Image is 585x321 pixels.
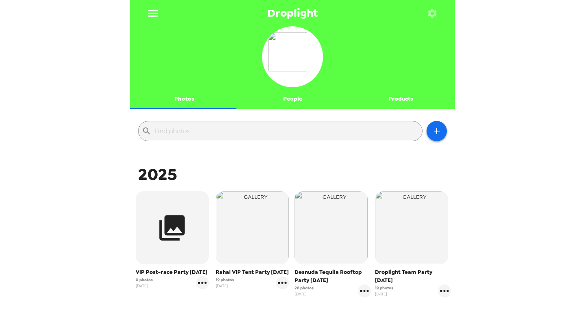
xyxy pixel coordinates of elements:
[375,285,393,291] span: 19 photos
[136,268,209,276] span: VIP Post-race Party [DATE]
[238,89,347,109] button: People
[295,191,368,264] img: gallery
[216,268,289,276] span: Rahal VIP Tent Party [DATE]
[375,291,393,297] span: [DATE]
[295,285,314,291] span: 28 photos
[216,191,289,264] img: gallery
[216,283,234,289] span: [DATE]
[375,268,451,284] span: Droplight Team Party [DATE]
[276,276,289,289] button: gallery menu
[155,125,419,138] input: Find photos
[295,291,314,297] span: [DATE]
[438,284,451,297] button: gallery menu
[196,276,209,289] button: gallery menu
[358,284,371,297] button: gallery menu
[268,32,317,81] img: org logo
[136,283,153,289] span: [DATE]
[295,268,371,284] span: Desnuda Tequila Rooftop Party [DATE]
[130,89,238,109] button: Photos
[216,277,234,283] span: 19 photos
[375,191,448,264] img: gallery
[136,277,153,283] span: 0 photos
[138,164,177,185] span: 2025
[267,8,318,19] span: Droplight
[347,89,455,109] button: Products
